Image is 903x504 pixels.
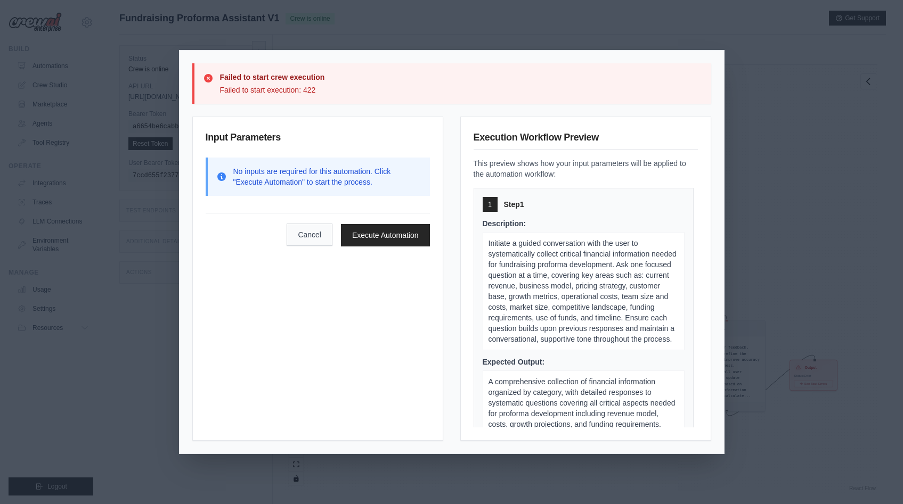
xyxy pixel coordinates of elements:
[474,130,698,150] h3: Execution Workflow Preview
[489,239,677,343] span: Initiate a guided conversation with the user to systematically collect critical financial informa...
[341,224,430,246] button: Execute Automation
[483,358,545,366] span: Expected Output:
[850,453,903,504] iframe: Chat Widget
[504,199,524,210] span: Step 1
[220,72,703,82] p: Failed to start crew execution
[474,158,698,179] p: This preview shows how your input parameters will be applied to the automation workflow:
[489,377,676,428] span: A comprehensive collection of financial information organized by category, with detailed response...
[488,200,492,209] span: 1
[206,130,430,149] h3: Input Parameters
[287,224,332,246] button: Cancel
[233,166,421,187] p: No inputs are required for this automation. Click "Execute Automation" to start the process.
[483,219,526,228] span: Description:
[220,85,703,95] p: Failed to start execution: 422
